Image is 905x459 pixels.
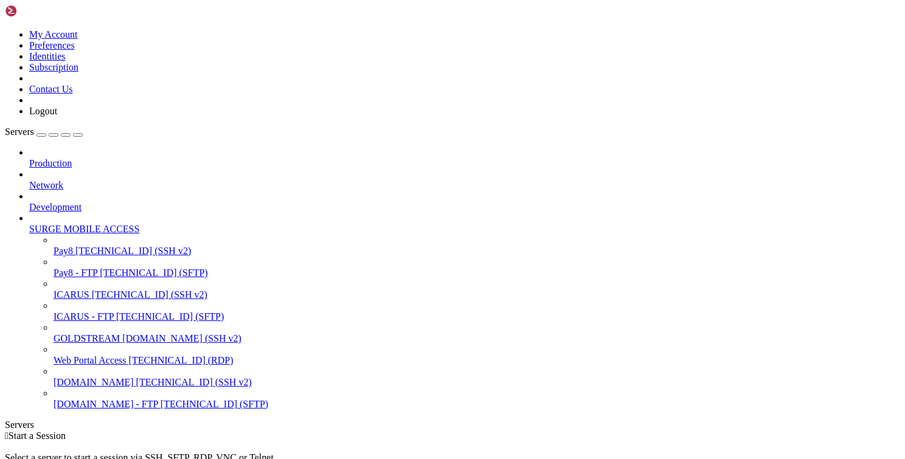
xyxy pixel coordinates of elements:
span: Pay8 - FTP [54,267,97,278]
span: SURGE MOBILE ACCESS [29,224,139,234]
span: Web Portal Access [54,355,127,365]
li: Web Portal Access [TECHNICAL_ID] (RDP) [54,344,900,366]
a: Preferences [29,40,75,50]
div: Servers [5,419,900,430]
a: Web Portal Access [TECHNICAL_ID] (RDP) [54,355,900,366]
a: Development [29,202,900,213]
span: GOLDSTREAM [54,333,120,343]
a: Identities [29,51,66,61]
a: Pay8 - FTP [TECHNICAL_ID] (SFTP) [54,267,900,278]
span: [TECHNICAL_ID] (RDP) [129,355,234,365]
span: [TECHNICAL_ID] (SSH v2) [136,377,252,387]
li: GOLDSTREAM [DOMAIN_NAME] (SSH v2) [54,322,900,344]
span: Production [29,158,72,168]
span: [TECHNICAL_ID] (SFTP) [161,399,268,409]
a: Logout [29,106,57,116]
a: [DOMAIN_NAME] - FTP [TECHNICAL_ID] (SFTP) [54,399,900,410]
span: [DOMAIN_NAME] [54,377,134,387]
li: ICARUS [TECHNICAL_ID] (SSH v2) [54,278,900,300]
li: [DOMAIN_NAME] [TECHNICAL_ID] (SSH v2) [54,366,900,388]
a: [DOMAIN_NAME] [TECHNICAL_ID] (SSH v2) [54,377,900,388]
span: [DOMAIN_NAME] - FTP [54,399,158,409]
li: Pay8 - FTP [TECHNICAL_ID] (SFTP) [54,257,900,278]
li: Development [29,191,900,213]
span: ICARUS [54,289,89,300]
li: ICARUS - FTP [TECHNICAL_ID] (SFTP) [54,300,900,322]
span: [TECHNICAL_ID] (SFTP) [116,311,224,322]
a: Pay8 [TECHNICAL_ID] (SSH v2) [54,246,900,257]
img: Shellngn [5,5,75,17]
span: ICARUS - FTP [54,311,114,322]
li: [DOMAIN_NAME] - FTP [TECHNICAL_ID] (SFTP) [54,388,900,410]
span: [TECHNICAL_ID] (SSH v2) [75,246,191,256]
span: [TECHNICAL_ID] (SFTP) [100,267,207,278]
li: Network [29,169,900,191]
li: SURGE MOBILE ACCESS [29,213,900,410]
span: [TECHNICAL_ID] (SSH v2) [92,289,207,300]
a: ICARUS [TECHNICAL_ID] (SSH v2) [54,289,900,300]
span: [DOMAIN_NAME] (SSH v2) [122,333,241,343]
li: Production [29,147,900,169]
span: Pay8 [54,246,73,256]
span:  [5,430,9,441]
a: My Account [29,29,78,40]
a: Production [29,158,900,169]
a: Network [29,180,900,191]
li: Pay8 [TECHNICAL_ID] (SSH v2) [54,235,900,257]
span: Development [29,202,81,212]
span: Network [29,180,63,190]
a: ICARUS - FTP [TECHNICAL_ID] (SFTP) [54,311,900,322]
a: Contact Us [29,84,73,94]
a: SURGE MOBILE ACCESS [29,224,900,235]
a: Servers [5,126,83,137]
span: Start a Session [9,430,66,441]
span: Servers [5,126,34,137]
a: Subscription [29,62,78,72]
a: GOLDSTREAM [DOMAIN_NAME] (SSH v2) [54,333,900,344]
